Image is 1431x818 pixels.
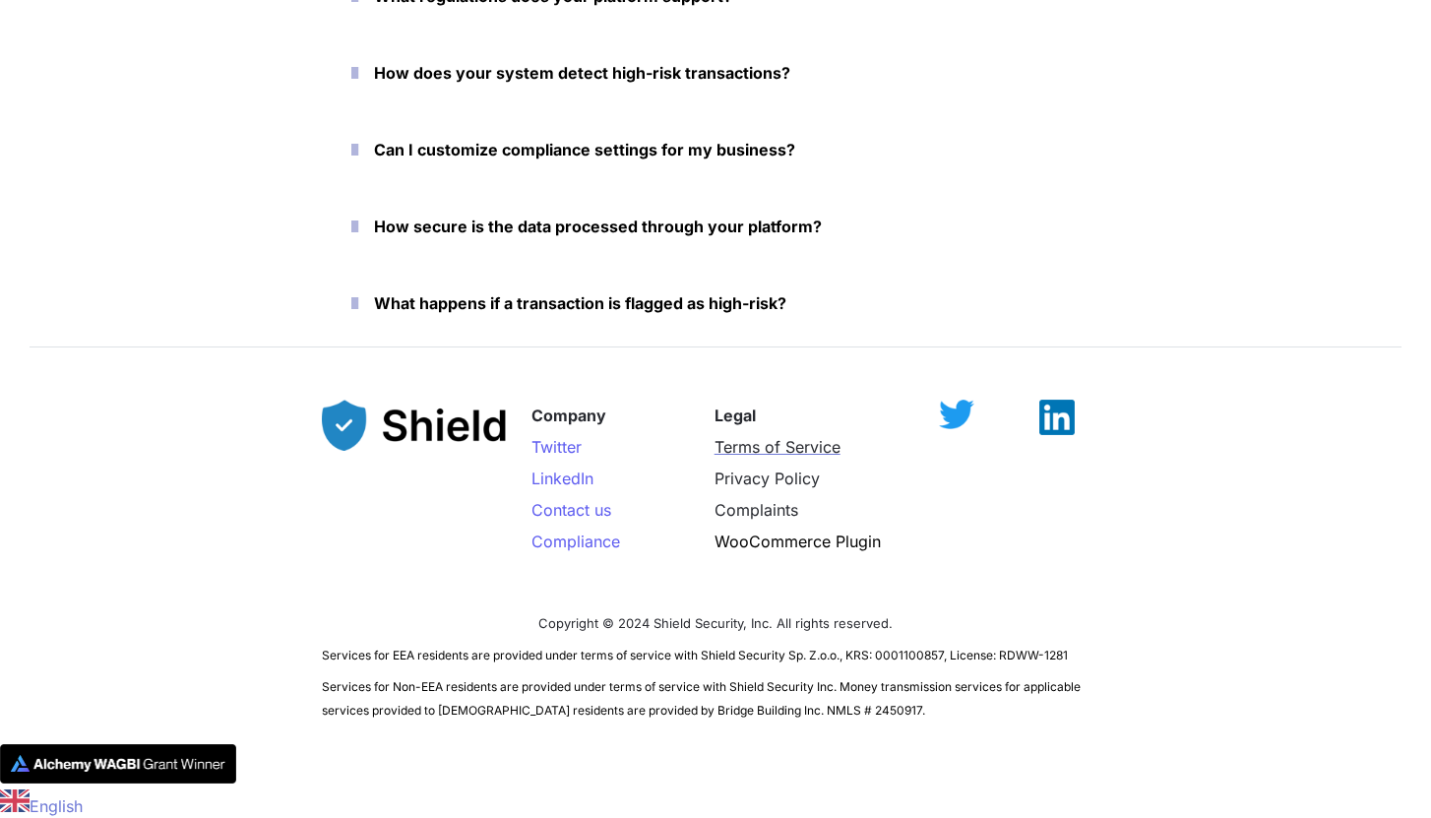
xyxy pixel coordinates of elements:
strong: Legal [715,406,756,425]
span: Services for EEA residents are provided under terms of service with Shield Security Sp. Z.o.o., K... [322,648,1068,662]
a: WooCommerce Plugin [715,532,881,551]
a: LinkedIn [531,469,593,488]
strong: What happens if a transaction is flagged as high-risk? [374,293,786,313]
button: How secure is the data processed through your platform? [322,196,1109,257]
a: Terms of Service [715,437,840,457]
a: Privacy Policy [715,469,820,488]
a: Compliance [531,532,620,551]
strong: Can I customize compliance settings for my business? [374,140,795,159]
button: How does your system detect high-risk transactions? [322,42,1109,103]
strong: How secure is the data processed through your platform? [374,217,822,236]
a: Complaints [715,500,798,520]
strong: Company [531,406,606,425]
span: Copyright © 2024 Shield Security, Inc. All rights reserved. [538,615,893,631]
span: Services for Non-EEA residents are provided under terms of service with Shield Security Inc. Mone... [322,679,1084,718]
button: Can I customize compliance settings for my business? [322,119,1109,180]
button: What happens if a transaction is flagged as high-risk? [322,273,1109,334]
a: Contact us [531,500,611,520]
a: Twitter [531,437,582,457]
strong: How does your system detect high-risk transactions? [374,63,790,83]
